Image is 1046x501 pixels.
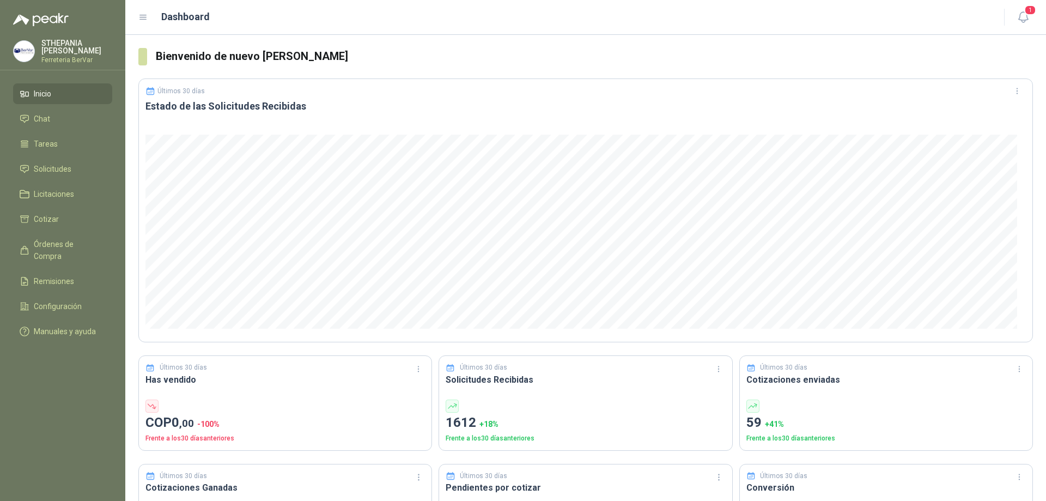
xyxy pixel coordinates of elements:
span: Configuración [34,300,82,312]
a: Cotizar [13,209,112,230]
a: Órdenes de Compra [13,234,112,267]
img: Company Logo [14,41,34,62]
a: Licitaciones [13,184,112,204]
p: COP [145,413,425,433]
a: Remisiones [13,271,112,292]
h3: Cotizaciones enviadas [746,373,1026,387]
span: 1 [1024,5,1036,15]
span: Solicitudes [34,163,71,175]
span: Manuales y ayuda [34,325,96,337]
h1: Dashboard [161,9,210,25]
p: Últimos 30 días [157,87,205,95]
p: 1612 [446,413,725,433]
h3: Bienvenido de nuevo [PERSON_NAME] [156,48,1033,65]
span: + 18 % [479,420,498,428]
p: Últimos 30 días [760,363,807,373]
p: Últimos 30 días [460,363,507,373]
a: Tareas [13,134,112,154]
p: Últimos 30 días [460,471,507,481]
span: Inicio [34,88,51,100]
p: STHEPANIA [PERSON_NAME] [41,39,112,55]
a: Configuración [13,296,112,317]
h3: Solicitudes Recibidas [446,373,725,387]
span: Tareas [34,138,58,150]
span: Órdenes de Compra [34,238,102,262]
h3: Has vendido [145,373,425,387]
a: Inicio [13,83,112,104]
h3: Conversión [746,481,1026,494]
a: Manuales y ayuda [13,321,112,342]
p: Frente a los 30 días anteriores [446,433,725,444]
h3: Cotizaciones Ganadas [145,481,425,494]
p: 59 [746,413,1026,433]
button: 1 [1013,8,1033,27]
span: Chat [34,113,50,125]
p: Frente a los 30 días anteriores [145,433,425,444]
h3: Pendientes por cotizar [446,481,725,494]
h3: Estado de las Solicitudes Recibidas [145,100,1026,113]
a: Solicitudes [13,159,112,179]
span: + 41 % [765,420,784,428]
img: Logo peakr [13,13,69,26]
p: Últimos 30 días [760,471,807,481]
p: Ferreteria BerVar [41,57,112,63]
span: Remisiones [34,275,74,287]
p: Últimos 30 días [160,471,207,481]
span: ,00 [179,417,194,430]
span: Cotizar [34,213,59,225]
p: Frente a los 30 días anteriores [746,433,1026,444]
span: 0 [172,415,194,430]
p: Últimos 30 días [160,363,207,373]
span: -100 % [197,420,220,428]
a: Chat [13,108,112,129]
span: Licitaciones [34,188,74,200]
